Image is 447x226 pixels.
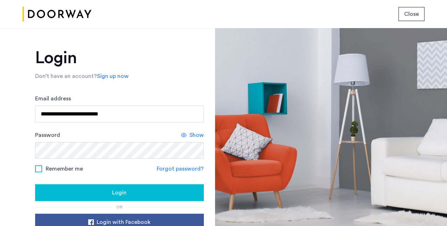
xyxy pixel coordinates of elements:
button: button [399,7,425,21]
h1: Login [35,49,204,66]
label: Password [35,131,60,139]
span: Show [189,131,204,139]
a: Forgot password? [157,165,204,173]
span: Don’t have an account? [35,73,97,79]
span: or [116,205,123,209]
button: button [35,184,204,201]
label: Email address [35,94,71,103]
span: Login [112,188,127,197]
span: Remember me [46,165,83,173]
span: Close [404,10,419,18]
img: logo [22,1,91,27]
a: Sign up now [97,72,129,80]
